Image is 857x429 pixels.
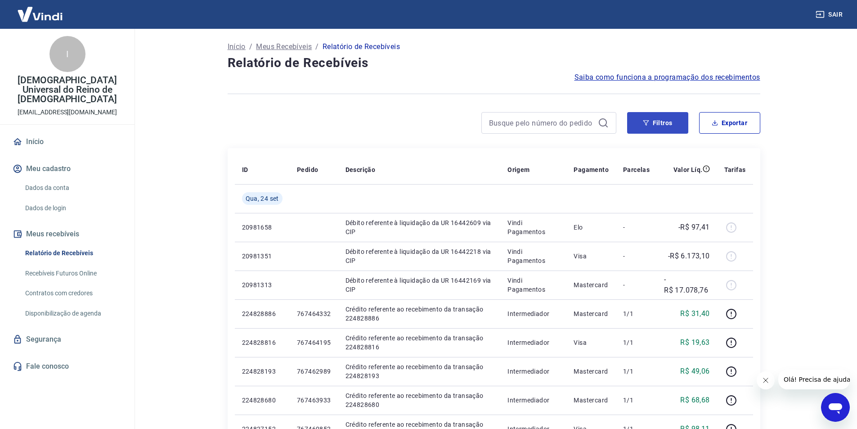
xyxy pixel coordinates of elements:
a: Saiba como funciona a programação dos recebimentos [574,72,760,83]
a: Dados da conta [22,179,124,197]
p: Intermediador [507,396,559,405]
p: Mastercard [574,309,609,318]
a: Recebíveis Futuros Online [22,264,124,283]
p: - [623,223,650,232]
p: Débito referente à liquidação da UR 16442218 via CIP [345,247,494,265]
iframe: Botão para abrir a janela de mensagens [821,393,850,422]
a: Relatório de Recebíveis [22,244,124,262]
p: Tarifas [724,165,746,174]
button: Meus recebíveis [11,224,124,244]
span: Qua, 24 set [246,194,279,203]
p: -R$ 97,41 [678,222,710,233]
p: Débito referente à liquidação da UR 16442169 via CIP [345,276,494,294]
a: Contratos com credores [22,284,124,303]
a: Disponibilização de agenda [22,304,124,323]
p: R$ 68,68 [680,395,709,406]
p: Vindi Pagamentos [507,247,559,265]
p: Elo [574,223,609,232]
button: Meu cadastro [11,159,124,179]
div: I [49,36,85,72]
p: ID [242,165,248,174]
p: Relatório de Recebíveis [323,41,400,52]
button: Exportar [699,112,760,134]
p: Mastercard [574,396,609,405]
p: -R$ 17.078,76 [664,274,709,296]
p: 20981313 [242,280,283,289]
p: Crédito referente ao recebimento da transação 224828816 [345,334,494,352]
iframe: Fechar mensagem [757,371,775,389]
p: / [249,41,252,52]
button: Sair [814,6,846,23]
p: 224828193 [242,367,283,376]
p: 767464332 [297,309,331,318]
h4: Relatório de Recebíveis [228,54,760,72]
input: Busque pelo número do pedido [489,116,594,130]
button: Filtros [627,112,688,134]
p: / [315,41,319,52]
iframe: Mensagem da empresa [778,370,850,389]
a: Segurança [11,330,124,349]
p: Intermediador [507,309,559,318]
a: Meus Recebíveis [256,41,312,52]
p: 767462989 [297,367,331,376]
p: Pagamento [574,165,609,174]
p: 1/1 [623,396,650,405]
p: [EMAIL_ADDRESS][DOMAIN_NAME] [18,108,117,117]
p: R$ 31,40 [680,308,709,319]
p: Débito referente à liquidação da UR 16442609 via CIP [345,218,494,236]
p: Mastercard [574,280,609,289]
p: 1/1 [623,309,650,318]
p: 224828886 [242,309,283,318]
p: 1/1 [623,338,650,347]
p: -R$ 6.173,10 [668,251,710,262]
p: 767464195 [297,338,331,347]
p: Pedido [297,165,318,174]
a: Início [228,41,246,52]
p: 20981658 [242,223,283,232]
p: Crédito referente ao recebimento da transação 224828680 [345,391,494,409]
p: R$ 19,63 [680,337,709,348]
p: Visa [574,338,609,347]
p: 224828816 [242,338,283,347]
p: Crédito referente ao recebimento da transação 224828886 [345,305,494,323]
p: R$ 49,06 [680,366,709,377]
p: 767463933 [297,396,331,405]
p: Vindi Pagamentos [507,218,559,236]
a: Fale conosco [11,357,124,376]
p: 224828680 [242,396,283,405]
span: Olá! Precisa de ajuda? [5,6,76,14]
p: Parcelas [623,165,650,174]
a: Dados de login [22,199,124,217]
a: Início [11,132,124,152]
p: Vindi Pagamentos [507,276,559,294]
p: - [623,252,650,261]
p: 20981351 [242,252,283,261]
p: Descrição [345,165,376,174]
p: Visa [574,252,609,261]
p: 1/1 [623,367,650,376]
p: Origem [507,165,529,174]
p: Intermediador [507,367,559,376]
p: Crédito referente ao recebimento da transação 224828193 [345,362,494,380]
img: Vindi [11,0,69,28]
p: Intermediador [507,338,559,347]
p: [DEMOGRAPHIC_DATA] Universal do Reino de [DEMOGRAPHIC_DATA] [7,76,127,104]
p: Valor Líq. [673,165,703,174]
p: - [623,280,650,289]
p: Mastercard [574,367,609,376]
